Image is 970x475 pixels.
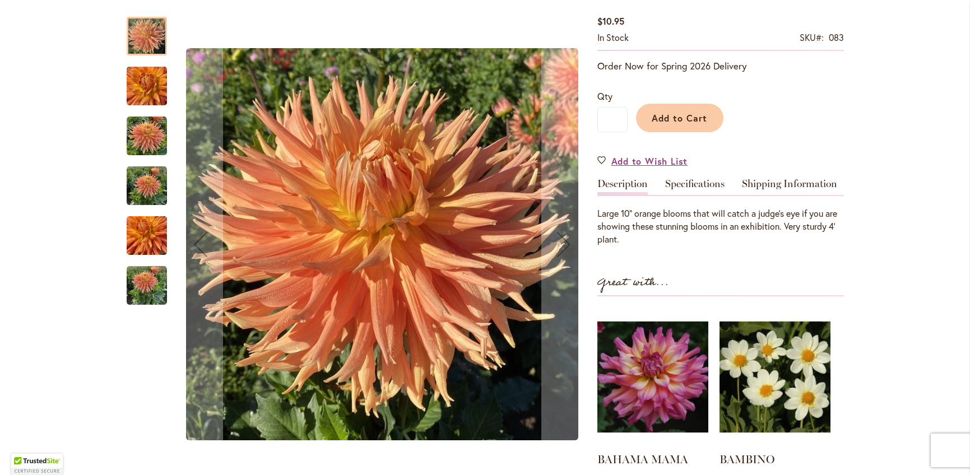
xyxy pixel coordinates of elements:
[720,308,830,446] img: BAMBINO
[127,205,178,255] div: AC BEN
[127,55,178,105] div: AC BEN
[829,31,844,44] div: 083
[8,435,40,467] iframe: Launch Accessibility Center
[611,155,688,167] span: Add to Wish List
[127,266,167,306] img: AC BEN
[597,308,708,446] img: BAHAMA MAMA
[636,104,723,132] button: Add to Cart
[127,209,167,263] img: AC BEN
[127,59,167,113] img: AC BEN
[597,453,688,466] a: BAHAMA MAMA
[800,31,824,43] strong: SKU
[597,31,629,43] span: In stock
[127,155,178,205] div: AC BEN
[597,59,844,73] p: Order Now for Spring 2026 Delivery
[597,90,612,102] span: Qty
[742,179,837,195] a: Shipping Information
[127,116,167,156] img: AC BEN
[597,179,844,246] div: Detailed Product Info
[597,179,648,195] a: Description
[127,166,167,206] img: AC BEN
[665,179,725,195] a: Specifications
[652,112,707,124] span: Add to Cart
[720,453,774,466] a: BAMBINO
[597,31,629,44] div: Availability
[127,105,178,155] div: AC BEN
[597,15,624,27] span: $10.95
[127,6,178,55] div: AC BEN
[186,48,578,440] img: AC BEN
[597,155,688,167] a: Add to Wish List
[127,255,167,305] div: AC BEN
[597,273,669,292] strong: Great with...
[597,207,844,246] p: Large 10” orange blooms that will catch a judge’s eye if you are showing these stunning blooms in...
